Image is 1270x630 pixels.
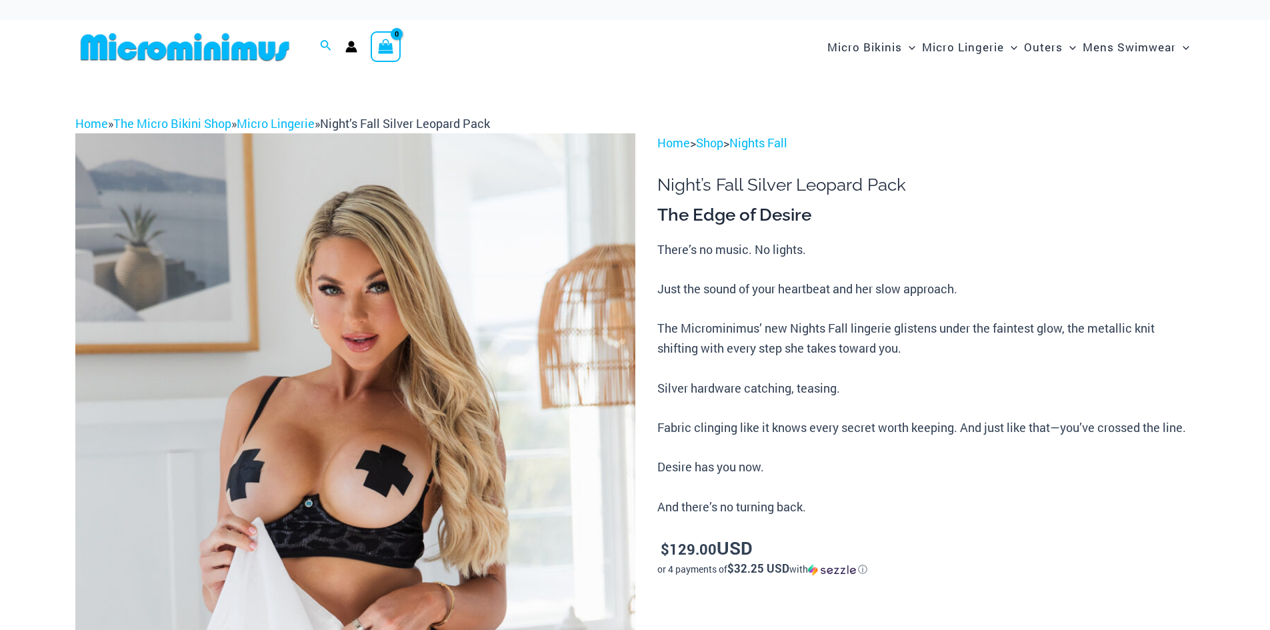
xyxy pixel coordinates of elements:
a: OutersMenu ToggleMenu Toggle [1021,27,1079,67]
span: $32.25 USD [727,561,789,576]
span: Micro Bikinis [827,30,902,64]
a: Home [657,135,690,151]
a: View Shopping Cart, empty [371,31,401,62]
a: Home [75,115,108,131]
a: Micro BikinisMenu ToggleMenu Toggle [824,27,919,67]
a: The Micro Bikini Shop [113,115,231,131]
p: USD [657,538,1195,559]
span: $ [661,539,669,559]
span: Menu Toggle [1063,30,1076,64]
a: Nights Fall [729,135,787,151]
span: Night’s Fall Silver Leopard Pack [320,115,490,131]
p: There’s no music. No lights. Just the sound of your heartbeat and her slow approach. The Micromin... [657,240,1195,517]
span: Menu Toggle [902,30,915,64]
div: or 4 payments of with [657,563,1195,576]
bdi: 129.00 [661,539,717,559]
a: Mens SwimwearMenu ToggleMenu Toggle [1079,27,1193,67]
nav: Site Navigation [822,25,1195,69]
a: Micro LingerieMenu ToggleMenu Toggle [919,27,1021,67]
div: or 4 payments of$32.25 USDwithSezzle Click to learn more about Sezzle [657,563,1195,576]
a: Account icon link [345,41,357,53]
p: > > [657,133,1195,153]
img: Sezzle [808,564,856,576]
span: Mens Swimwear [1083,30,1176,64]
img: MM SHOP LOGO FLAT [75,32,295,62]
span: » » » [75,115,490,131]
span: Outers [1024,30,1063,64]
span: Menu Toggle [1004,30,1017,64]
a: Shop [696,135,723,151]
a: Micro Lingerie [237,115,315,131]
span: Menu Toggle [1176,30,1189,64]
h1: Night’s Fall Silver Leopard Pack [657,175,1195,195]
span: Micro Lingerie [922,30,1004,64]
h3: The Edge of Desire [657,204,1195,227]
a: Search icon link [320,38,332,55]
